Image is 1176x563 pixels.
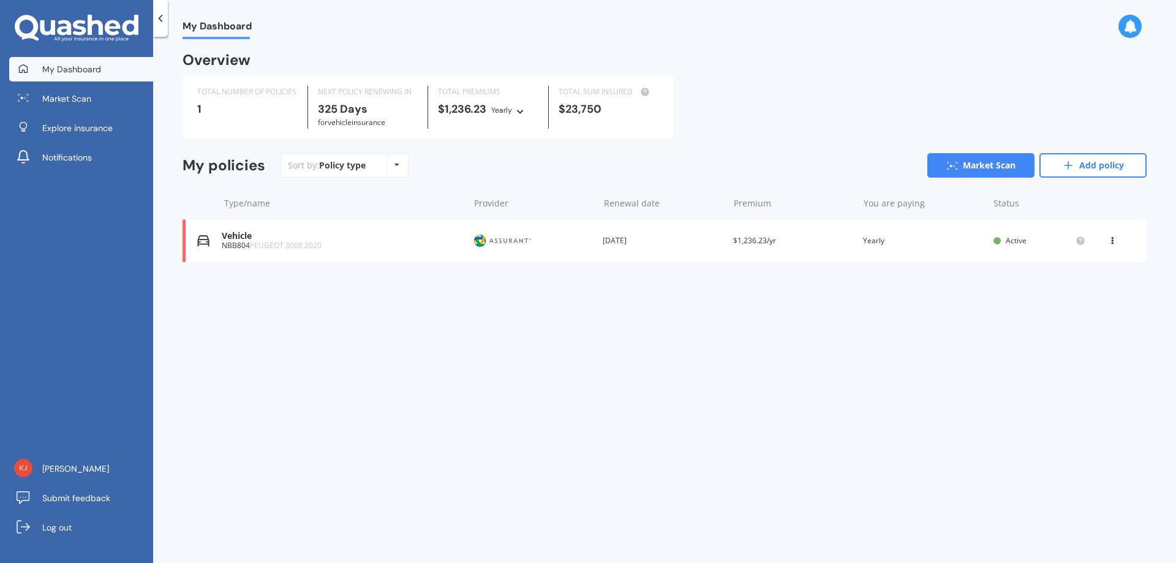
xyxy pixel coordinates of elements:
span: My Dashboard [183,20,252,37]
div: 1 [197,103,298,115]
span: Notifications [42,151,92,164]
div: Yearly [863,235,984,247]
span: Explore insurance [42,122,113,134]
div: Type/name [224,197,464,210]
div: Status [993,197,1085,210]
div: Renewal date [604,197,724,210]
a: Market Scan [927,153,1035,178]
span: My Dashboard [42,63,101,75]
div: NEXT POLICY RENEWING IN [318,86,418,98]
a: Submit feedback [9,486,153,510]
a: Market Scan [9,86,153,111]
b: 325 Days [318,102,367,116]
div: [DATE] [603,235,723,247]
span: PEUGEOT 3008 2020 [250,240,322,251]
img: Protecta [472,229,533,252]
div: Premium [734,197,854,210]
div: Provider [474,197,594,210]
a: Notifications [9,145,153,170]
span: $1,236.23/yr [733,235,776,246]
div: Vehicle [222,231,462,241]
div: Overview [183,54,251,66]
div: My policies [183,157,265,175]
div: Yearly [491,104,512,116]
div: $1,236.23 [438,103,538,116]
div: TOTAL SUM INSURED [559,86,659,98]
div: TOTAL PREMIUMS [438,86,538,98]
span: [PERSON_NAME] [42,463,109,475]
a: Add policy [1039,153,1147,178]
div: Sort by: [288,159,366,172]
div: You are paying [864,197,984,210]
div: NBB804 [222,241,462,250]
div: $23,750 [559,103,659,115]
div: TOTAL NUMBER OF POLICIES [197,86,298,98]
img: Vehicle [197,235,209,247]
span: Active [1006,235,1027,246]
span: for Vehicle insurance [318,117,385,127]
span: Submit feedback [42,492,110,504]
a: My Dashboard [9,57,153,81]
a: Explore insurance [9,116,153,140]
img: e8ba93152bfb14ebd54784bef37a45df [14,459,32,477]
a: [PERSON_NAME] [9,456,153,481]
div: Policy type [319,159,366,172]
a: Log out [9,515,153,540]
span: Log out [42,521,72,534]
span: Market Scan [42,93,91,105]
